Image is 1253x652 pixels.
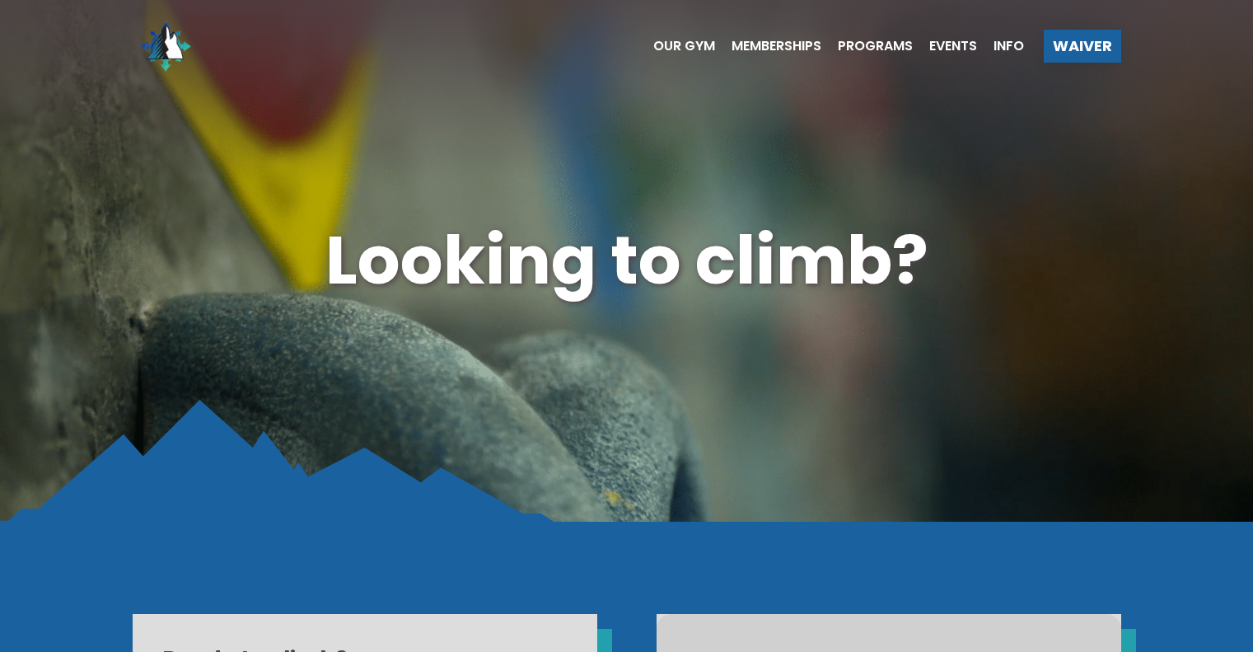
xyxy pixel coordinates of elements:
a: Our Gym [637,40,715,53]
span: Memberships [732,40,821,53]
span: Events [929,40,977,53]
img: North Wall Logo [133,13,199,79]
a: Programs [821,40,913,53]
a: Events [913,40,977,53]
span: Waiver [1053,39,1112,54]
a: Waiver [1044,30,1121,63]
a: Info [977,40,1024,53]
span: Info [994,40,1024,53]
span: Our Gym [653,40,715,53]
span: Programs [838,40,913,53]
h1: Looking to climb? [133,213,1121,307]
a: Memberships [715,40,821,53]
